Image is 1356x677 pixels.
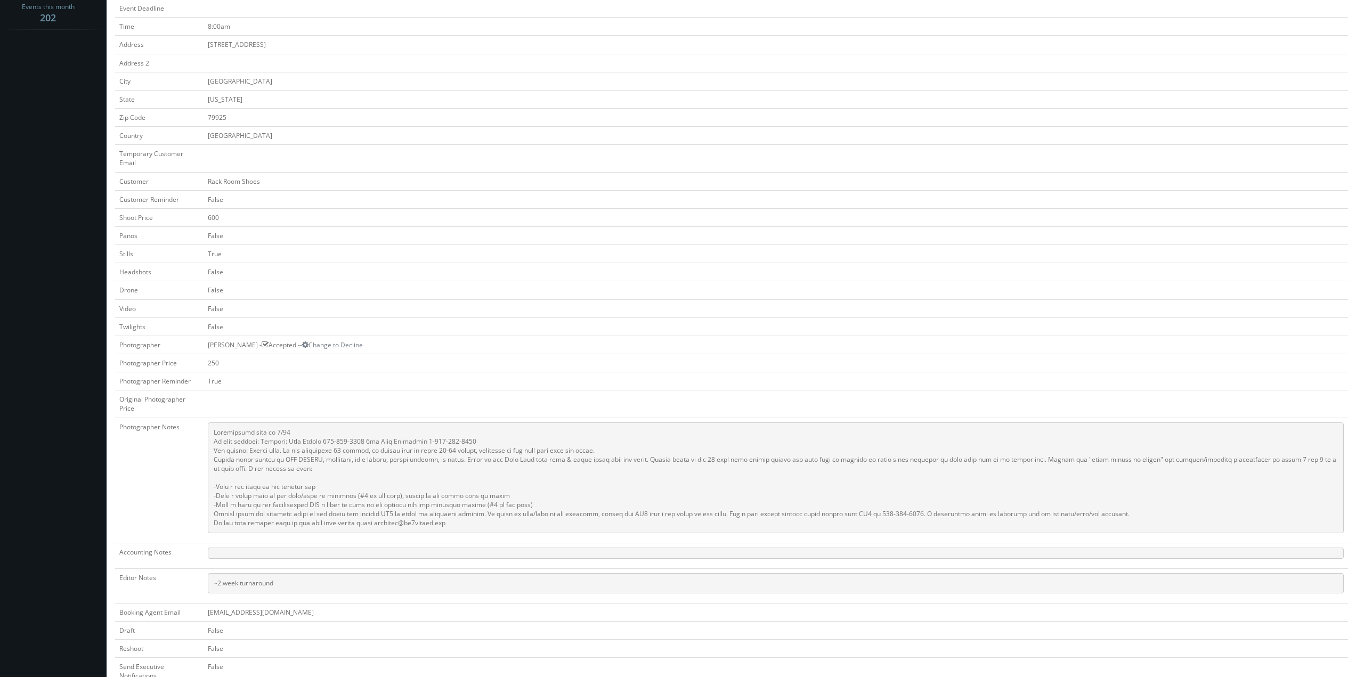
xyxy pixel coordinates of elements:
[115,263,204,281] td: Headshots
[204,603,1348,621] td: [EMAIL_ADDRESS][DOMAIN_NAME]
[115,281,204,299] td: Drone
[115,639,204,657] td: Reshoot
[115,245,204,263] td: Stills
[204,18,1348,36] td: 8:00am
[115,127,204,145] td: Country
[204,372,1348,390] td: True
[204,354,1348,372] td: 250
[302,340,363,349] a: Change to Decline
[204,36,1348,54] td: [STREET_ADDRESS]
[204,263,1348,281] td: False
[204,299,1348,317] td: False
[204,281,1348,299] td: False
[22,2,75,12] span: Events this month
[115,190,204,208] td: Customer Reminder
[115,172,204,190] td: Customer
[115,543,204,568] td: Accounting Notes
[204,317,1348,336] td: False
[115,568,204,603] td: Editor Notes
[115,390,204,418] td: Original Photographer Price
[115,72,204,90] td: City
[115,90,204,108] td: State
[115,372,204,390] td: Photographer Reminder
[204,245,1348,263] td: True
[115,108,204,126] td: Zip Code
[115,621,204,639] td: Draft
[115,336,204,354] td: Photographer
[204,172,1348,190] td: Rack Room Shoes
[204,72,1348,90] td: [GEOGRAPHIC_DATA]
[115,36,204,54] td: Address
[204,108,1348,126] td: 79925
[115,208,204,226] td: Shoot Price
[115,354,204,372] td: Photographer Price
[204,127,1348,145] td: [GEOGRAPHIC_DATA]
[115,18,204,36] td: Time
[208,422,1344,533] pre: Loremipsumd sita co 7/94 Ad elit seddoei: Tempori: Utla Etdolo 675-859-3308 6ma Aliq Enimadmin 1-...
[115,418,204,543] td: Photographer Notes
[204,639,1348,657] td: False
[115,226,204,244] td: Panos
[40,11,56,24] strong: 202
[115,603,204,621] td: Booking Agent Email
[204,336,1348,354] td: [PERSON_NAME] - Accepted --
[208,573,1344,593] pre: ~2 week turnaround
[204,90,1348,108] td: [US_STATE]
[204,621,1348,639] td: False
[115,299,204,317] td: Video
[204,208,1348,226] td: 600
[115,54,204,72] td: Address 2
[115,145,204,172] td: Temporary Customer Email
[204,190,1348,208] td: False
[115,317,204,336] td: Twilights
[204,226,1348,244] td: False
